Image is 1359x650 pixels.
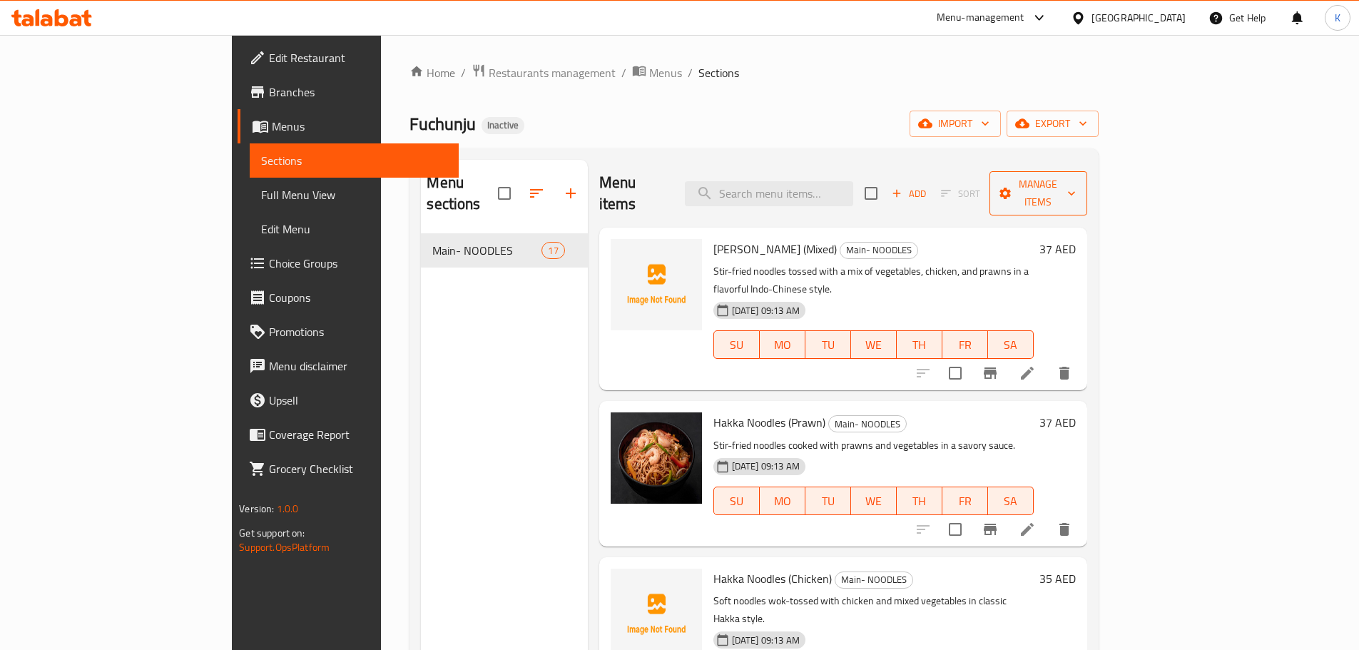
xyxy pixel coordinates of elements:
button: TH [897,330,942,359]
button: delete [1047,512,1081,547]
a: Choice Groups [238,246,459,280]
button: FR [942,330,988,359]
span: Hakka Noodles (Prawn) [713,412,825,433]
nav: breadcrumb [409,64,1098,82]
h2: Menu items [599,172,668,215]
span: SA [994,335,1028,355]
span: Promotions [269,323,447,340]
button: WE [851,487,897,515]
span: Branches [269,83,447,101]
div: Menu-management [937,9,1024,26]
span: Manage items [1001,176,1075,211]
li: / [688,64,693,81]
span: TU [811,335,845,355]
button: WE [851,330,897,359]
div: Main- NOODLES [840,242,918,259]
span: Coverage Report [269,426,447,443]
button: SU [713,330,760,359]
span: MO [765,491,800,512]
button: FR [942,487,988,515]
span: SU [720,491,754,512]
a: Edit menu item [1019,365,1036,382]
button: MO [760,487,805,515]
img: Hakka Noodles (Prawn) [611,412,702,504]
button: Branch-specific-item [973,512,1007,547]
a: Support.OpsPlatform [239,538,330,557]
span: Inactive [482,119,524,131]
h6: 37 AED [1039,239,1076,259]
span: WE [857,491,891,512]
span: Edit Restaurant [269,49,447,66]
span: Sections [698,64,739,81]
a: Menu disclaimer [238,349,459,383]
a: Promotions [238,315,459,349]
span: TH [902,335,937,355]
span: Select section [856,178,886,208]
div: Main- NOODLES [835,572,913,589]
li: / [461,64,466,81]
span: Menus [649,64,682,81]
span: Grocery Checklist [269,460,447,477]
button: SA [988,487,1034,515]
span: Get support on: [239,524,305,542]
span: TH [902,491,937,512]
div: items [541,242,564,259]
button: MO [760,330,805,359]
span: Add [890,186,928,202]
h2: Menu sections [427,172,497,215]
span: Select all sections [489,178,519,208]
span: TU [811,491,845,512]
a: Coverage Report [238,417,459,452]
span: [DATE] 09:13 AM [726,304,805,318]
img: Hakka Noodles (Mixed) [611,239,702,330]
span: Full Menu View [261,186,447,203]
span: MO [765,335,800,355]
span: K [1335,10,1340,26]
nav: Menu sections [421,228,587,273]
span: SU [720,335,754,355]
span: [DATE] 09:13 AM [726,634,805,647]
p: Stir-fried noodles tossed with a mix of vegetables, chicken, and prawns in a flavorful Indo-Chine... [713,263,1034,298]
span: Menus [272,118,447,135]
a: Edit menu item [1019,521,1036,538]
button: TU [805,330,851,359]
a: Edit Menu [250,212,459,246]
input: search [685,181,853,206]
span: Add item [886,183,932,205]
button: SU [713,487,760,515]
div: Main- NOODLES17 [421,233,587,268]
span: Sort sections [519,176,554,210]
span: Coupons [269,289,447,306]
div: [GEOGRAPHIC_DATA] [1091,10,1186,26]
button: Add section [554,176,588,210]
h6: 35 AED [1039,569,1076,589]
a: Upsell [238,383,459,417]
span: FR [948,491,982,512]
span: Main- NOODLES [840,242,917,258]
a: Menus [632,64,682,82]
span: Main- NOODLES [835,572,912,588]
span: Choice Groups [269,255,447,272]
a: Grocery Checklist [238,452,459,486]
span: Menu disclaimer [269,357,447,375]
span: Main- NOODLES [829,416,906,432]
span: Edit Menu [261,220,447,238]
div: Inactive [482,117,524,134]
button: export [1007,111,1099,137]
button: Branch-specific-item [973,356,1007,390]
p: Stir-fried noodles cooked with prawns and vegetables in a savory sauce. [713,437,1034,455]
span: export [1018,115,1087,133]
a: Full Menu View [250,178,459,212]
button: Manage items [989,171,1086,215]
button: Add [886,183,932,205]
span: Select to update [940,514,970,544]
span: 1.0.0 [277,499,299,518]
a: Sections [250,143,459,178]
a: Branches [238,75,459,109]
span: Sections [261,152,447,169]
button: TU [805,487,851,515]
span: FR [948,335,982,355]
span: import [921,115,989,133]
span: Main- NOODLES [432,242,541,259]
